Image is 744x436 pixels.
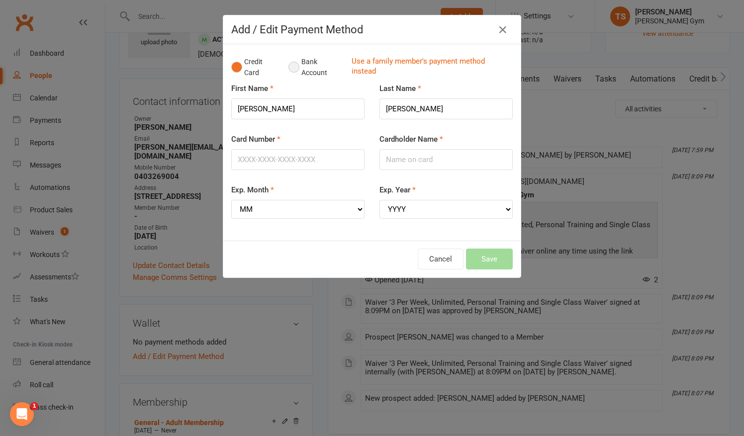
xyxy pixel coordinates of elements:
label: First Name [231,83,274,94]
button: Cancel [418,249,464,269]
label: Last Name [379,83,421,94]
h4: Add / Edit Payment Method [231,23,513,36]
span: 1 [30,402,38,410]
a: Use a family member's payment method instead [352,56,508,79]
input: Name on card [379,149,513,170]
button: Bank Account [288,52,344,83]
button: Credit Card [231,52,278,83]
label: Exp. Month [231,184,274,196]
iframe: Intercom live chat [10,402,34,426]
label: Cardholder Name [379,133,443,145]
label: Exp. Year [379,184,416,196]
input: XXXX-XXXX-XXXX-XXXX [231,149,365,170]
button: Close [495,22,511,38]
label: Card Number [231,133,280,145]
